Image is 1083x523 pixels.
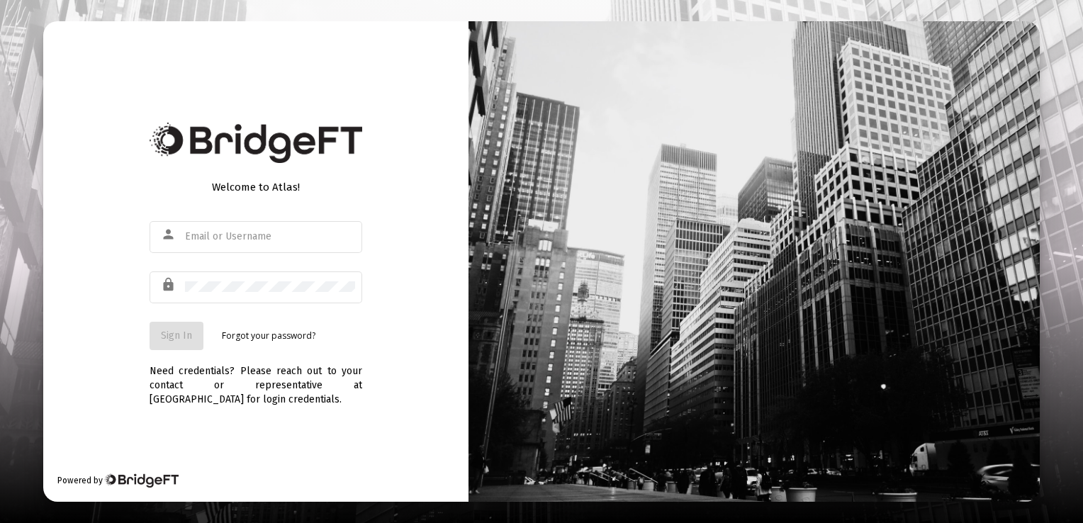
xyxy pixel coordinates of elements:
img: Bridge Financial Technology Logo [150,123,362,163]
div: Need credentials? Please reach out to your contact or representative at [GEOGRAPHIC_DATA] for log... [150,350,362,407]
span: Sign In [161,330,192,342]
div: Welcome to Atlas! [150,180,362,194]
a: Forgot your password? [222,329,315,343]
mat-icon: person [161,226,178,243]
mat-icon: lock [161,276,178,293]
div: Powered by [57,473,179,488]
button: Sign In [150,322,203,350]
input: Email or Username [185,231,355,242]
img: Bridge Financial Technology Logo [104,473,179,488]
